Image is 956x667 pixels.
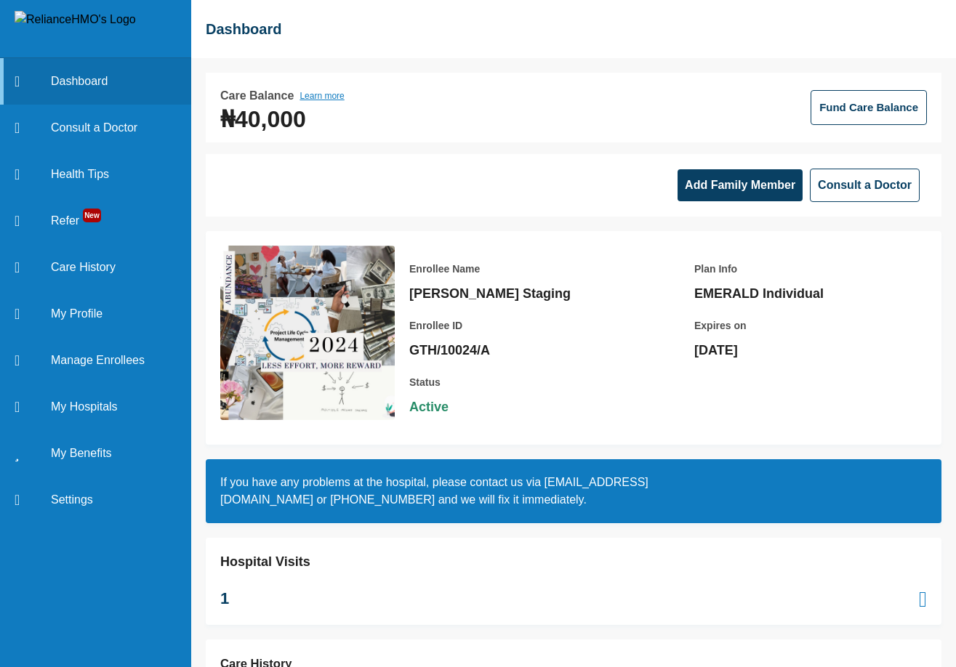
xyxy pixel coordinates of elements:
h3: Care Balance [220,87,294,105]
h2: If you have any problems at the hospital, please contact us via or and we will fix it immediately. [220,474,927,509]
p: [DATE] [694,341,898,359]
button: Fund Care Balance [811,90,927,125]
p: GTH/10024/A [409,341,613,359]
button: Add Family Member [678,169,803,201]
p: Expires on [694,317,898,334]
img: Enrollee [220,246,395,420]
a: [PHONE_NUMBER] [330,493,435,506]
button: Consult a Doctor [810,169,920,202]
p: Hospital Visits [220,552,310,572]
h2: Dashboard [206,18,281,40]
p: EMERALD Individual [694,285,898,302]
p: 1 [220,586,310,610]
button: Learn more [300,87,344,105]
p: Enrollee ID [409,317,613,334]
p: Plan Info [694,260,898,278]
p: [PERSON_NAME] Staging [409,285,613,302]
span: Active [409,398,613,416]
p: Enrollee Name [409,260,613,278]
p: Status [409,373,613,391]
span: New [83,209,101,222]
a: [EMAIL_ADDRESS][DOMAIN_NAME] [220,476,648,506]
img: RelianceHMO's Logo [15,11,136,47]
h3: ₦40,000 [220,110,345,128]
